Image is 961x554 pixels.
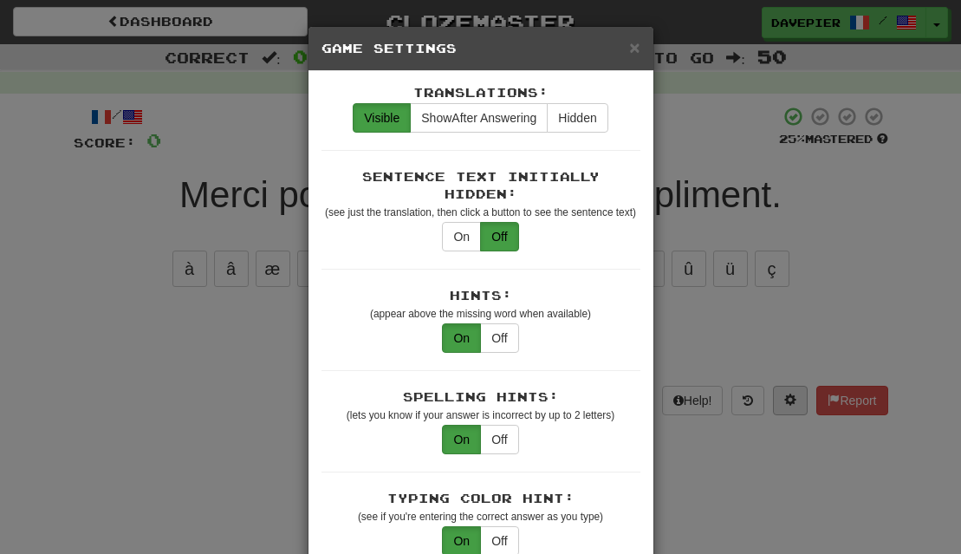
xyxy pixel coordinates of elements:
button: On [442,425,481,454]
div: Spelling Hints: [321,388,640,406]
button: On [442,222,481,251]
span: Show [421,111,451,125]
button: Off [480,222,518,251]
div: translations [353,103,607,133]
button: Off [480,425,518,454]
span: × [629,37,640,57]
div: Typing Color Hint: [321,490,640,507]
button: Visible [353,103,411,133]
small: (appear above the missing word when available) [370,308,591,320]
button: ShowAfter Answering [410,103,548,133]
div: Sentence Text Initially Hidden: [321,168,640,203]
button: Hidden [547,103,607,133]
small: (see just the translation, then click a button to see the sentence text) [325,206,636,218]
button: Off [480,323,518,353]
small: (lets you know if your answer is incorrect by up to 2 letters) [347,409,614,421]
span: After Answering [421,111,536,125]
button: On [442,323,481,353]
button: Close [629,38,640,56]
div: Translations: [321,84,640,101]
div: Hints: [321,287,640,304]
small: (see if you're entering the correct answer as you type) [358,511,603,523]
h5: Game Settings [321,40,640,57]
